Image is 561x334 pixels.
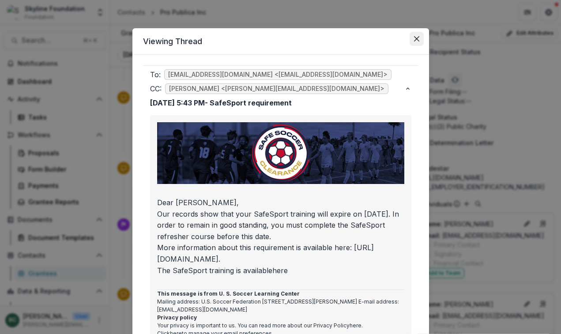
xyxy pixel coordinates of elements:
p: CC: [150,83,162,94]
p: Mailing address: U.S. Soccer Federation [STREET_ADDRESS][PERSON_NAME] E-mail address: [EMAIL_ADDR... [157,298,404,314]
p: Dear [PERSON_NAME], [157,197,404,209]
a: here [272,266,288,275]
span: [EMAIL_ADDRESS][DOMAIN_NAME] <[EMAIL_ADDRESS][DOMAIN_NAME]> [164,69,392,80]
span: [PERSON_NAME] <[PERSON_NAME][EMAIL_ADDRESS][DOMAIN_NAME]> [165,83,388,94]
a: here [350,322,361,329]
button: Close [410,32,424,46]
img: safe_soccer_header.png [157,122,404,184]
p: [DATE] 5:43 PM - SafeSport requirement [150,98,292,108]
p: Our records show that your SafeSport training will expire on [DATE]. In order to remain in good s... [157,209,404,243]
p: The SafeSport training is available [157,265,404,277]
header: Viewing Thread [132,28,429,55]
b: Privacy policy [157,314,197,321]
p: More information about this requirement is available here: [URL][DOMAIN_NAME]. [157,242,404,265]
p: To: [150,69,161,80]
b: This message is from U. S. Soccer Learning Center [157,290,300,297]
p: Your privacy is important to us. You can read more about our Privacy Policy . [157,322,404,330]
button: To:[EMAIL_ADDRESS][DOMAIN_NAME] <[EMAIL_ADDRESS][DOMAIN_NAME]>CC:[PERSON_NAME] <[PERSON_NAME][EMA... [143,66,418,112]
